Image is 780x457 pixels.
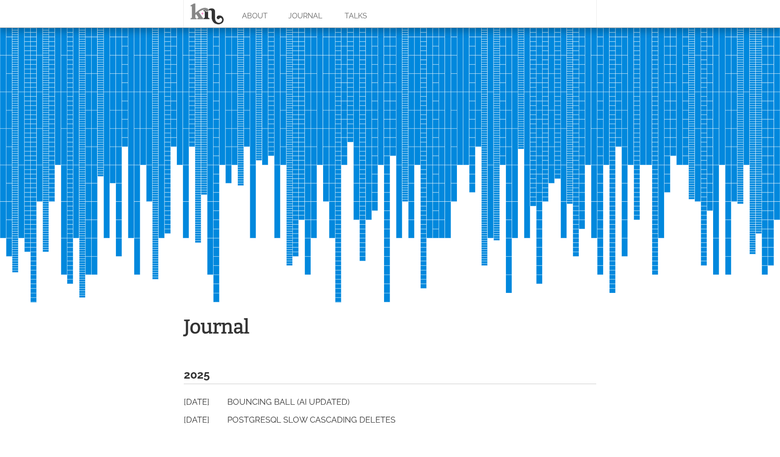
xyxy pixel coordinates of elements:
[227,415,395,424] a: PostgreSQL Slow Cascading Deletes
[227,397,350,407] a: Bouncing Ball (AI Updated)
[184,413,225,427] a: [DATE]
[184,396,225,409] a: [DATE]
[184,365,596,384] h2: 2025
[184,312,596,342] h1: Journal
